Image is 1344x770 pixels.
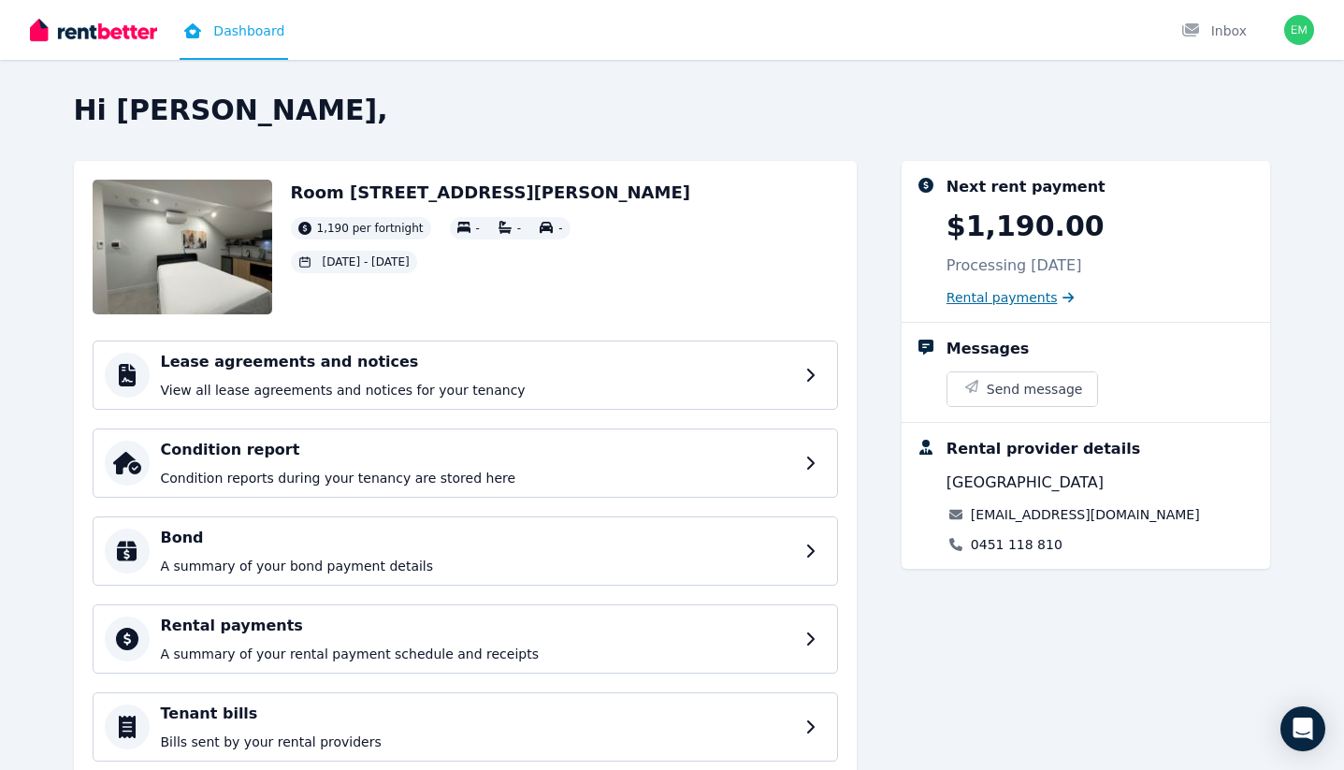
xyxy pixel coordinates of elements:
[161,381,794,400] p: View all lease agreements and notices for your tenancy
[947,472,1104,494] span: [GEOGRAPHIC_DATA]
[1280,706,1325,751] div: Open Intercom Messenger
[947,288,1075,307] a: Rental payments
[947,254,1082,277] p: Processing [DATE]
[947,338,1029,360] div: Messages
[161,439,794,461] h4: Condition report
[161,527,794,549] h4: Bond
[987,380,1083,399] span: Send message
[971,505,1200,524] a: [EMAIL_ADDRESS][DOMAIN_NAME]
[947,210,1105,243] p: $1,190.00
[947,176,1106,198] div: Next rent payment
[161,733,794,751] p: Bills sent by your rental providers
[291,180,690,206] h2: Room [STREET_ADDRESS][PERSON_NAME]
[558,222,562,235] span: -
[947,288,1058,307] span: Rental payments
[317,221,424,236] span: 1,190 per fortnight
[1284,15,1314,45] img: Emma Waide
[161,615,794,637] h4: Rental payments
[517,222,521,235] span: -
[161,557,794,575] p: A summary of your bond payment details
[161,645,794,663] p: A summary of your rental payment schedule and receipts
[947,438,1140,460] div: Rental provider details
[161,703,794,725] h4: Tenant bills
[93,180,272,314] img: Property Url
[947,372,1098,406] button: Send message
[971,535,1062,554] a: 0451 118 810
[74,94,1271,127] h2: Hi [PERSON_NAME],
[30,16,157,44] img: RentBetter
[476,222,480,235] span: -
[1181,22,1247,40] div: Inbox
[161,351,794,373] h4: Lease agreements and notices
[161,469,794,487] p: Condition reports during your tenancy are stored here
[323,254,410,269] span: [DATE] - [DATE]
